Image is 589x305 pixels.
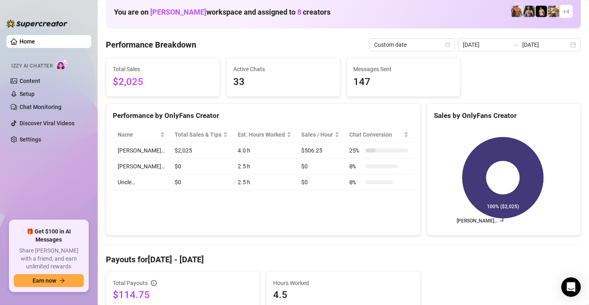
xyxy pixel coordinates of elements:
span: calendar [445,42,450,47]
td: 2.5 h [233,159,296,174]
span: Name [118,130,158,139]
th: Total Sales & Tips [170,127,233,143]
span: Total Sales & Tips [175,130,221,139]
span: Sales / Hour [301,130,333,139]
span: 0 % [349,162,362,171]
div: Open Intercom Messenger [561,277,581,297]
button: Earn nowarrow-right [14,274,84,287]
td: $506.25 [296,143,344,159]
span: Active Chats [233,65,333,74]
a: Setup [20,91,35,97]
h4: Performance Breakdown [106,39,196,50]
img: logo-BBDzfeDw.svg [7,20,68,28]
h1: You are on workspace and assigned to creators [114,8,331,17]
span: Share [PERSON_NAME] with a friend, and earn unlimited rewards [14,247,84,271]
h4: Payouts for [DATE] - [DATE] [106,254,581,265]
span: Hours Worked [273,279,413,288]
th: Name [113,127,170,143]
th: Chat Conversion [344,127,413,143]
td: 4.0 h [233,143,296,159]
text: [PERSON_NAME]… [457,218,497,224]
td: [PERSON_NAME]… [113,159,170,174]
span: $2,025 [113,74,213,90]
img: Marcus [523,6,535,17]
td: 2.5 h [233,174,296,190]
a: Content [20,78,40,84]
a: Chat Monitoring [20,104,61,110]
a: Discover Viral Videos [20,120,74,126]
span: Custom date [374,39,450,51]
div: Est. Hours Worked [238,130,285,139]
input: End date [522,40,569,49]
td: Uncle… [113,174,170,190]
td: $2,025 [170,143,233,159]
input: Start date [463,40,509,49]
span: 8 [297,8,301,16]
div: Performance by OnlyFans Creator [113,110,414,121]
span: [PERSON_NAME] [150,8,206,16]
td: $0 [296,159,344,174]
span: 33 [233,74,333,90]
td: [PERSON_NAME]… [113,143,170,159]
img: David [511,6,523,17]
span: 4.5 [273,288,413,301]
span: 147 [354,74,454,90]
td: $0 [296,174,344,190]
span: Total Sales [113,65,213,74]
th: Sales / Hour [296,127,344,143]
td: $0 [170,174,233,190]
div: Sales by OnlyFans Creator [434,110,574,121]
span: 25 % [349,146,362,155]
span: 0 % [349,178,362,187]
span: Earn now [33,277,56,284]
span: Izzy AI Chatter [11,62,53,70]
a: Home [20,38,35,45]
span: 🎁 Get $100 in AI Messages [14,228,84,244]
span: Total Payouts [113,279,148,288]
span: info-circle [151,280,157,286]
span: $114.75 [113,288,253,301]
span: to [512,41,519,48]
span: Messages Sent [354,65,454,74]
img: AI Chatter [56,59,68,71]
span: swap-right [512,41,519,48]
span: arrow-right [59,278,65,283]
span: + 4 [563,7,569,16]
img: Novela_Papi [536,6,547,17]
td: $0 [170,159,233,174]
span: Chat Conversion [349,130,402,139]
a: Settings [20,136,41,143]
img: Mr [548,6,559,17]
